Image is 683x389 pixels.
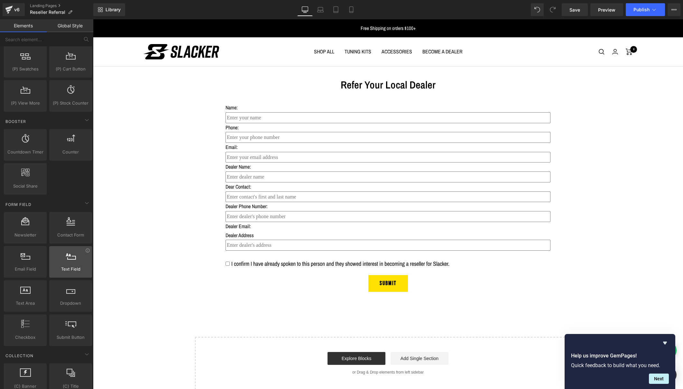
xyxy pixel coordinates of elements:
[30,10,65,15] span: Reseller Referral
[275,256,315,273] button: Submit
[133,143,457,152] p: Dealer Name:
[133,152,457,163] input: Enter dealer name
[133,113,457,124] input: Enter your phone number
[133,220,457,231] input: Enter dealer's address
[297,3,313,16] a: Desktop
[5,118,27,125] span: Booster
[106,7,121,13] span: Library
[13,5,21,14] div: v6
[51,66,90,72] span: (P) Cart Button
[6,183,45,190] span: Social Share
[51,232,90,238] span: Contact Form
[329,28,369,37] a: BECOME A DEALER
[598,6,615,13] span: Preview
[533,29,540,36] a: Cart
[93,3,125,16] a: New Library
[112,351,478,355] p: or Drag & Drop elements from left sidebar
[30,3,93,8] a: Landing Pages
[137,240,356,248] span: I confirm I have already spoken to this person and they showed interest in becoming a reseller fo...
[133,183,457,192] p: Dealer Phone Number:
[546,3,559,16] button: Redo
[344,3,359,16] a: Mobile
[133,212,457,221] p: Dealer Address
[252,28,278,37] a: TUNING KITS
[216,5,375,13] p: Free Shipping on orders $100+
[133,104,457,113] p: Phone:
[328,3,344,16] a: Tablet
[5,201,32,208] span: Form Field
[133,242,137,246] input: I confirm I have already spoken to this person and they showed interest in becoming a reseller fo...
[633,7,650,12] span: Publish
[590,3,623,16] a: Preview
[626,3,665,16] button: Publish
[107,57,483,74] h1: Refer Your Local Dealer
[531,3,544,16] button: Undo
[51,100,90,107] span: (P) Stock Counter
[298,333,355,346] a: Add Single Section
[649,374,669,384] button: Next question
[6,66,45,72] span: (P) Swatches
[51,300,90,307] span: Dropdown
[6,100,45,107] span: (P) View More
[133,84,457,93] p: Name:
[85,248,90,253] div: View Information
[6,266,45,273] span: Email Field
[537,27,544,33] cart-count: 0
[133,124,457,133] p: Email:
[6,300,45,307] span: Text Area
[661,339,669,347] button: Hide survey
[235,333,292,346] a: Explore Blocks
[313,3,328,16] a: Laptop
[3,3,25,16] a: v6
[133,172,457,183] input: Enter contact's first and last name
[668,3,680,16] button: More
[133,192,457,203] input: Enter dealer's phone number
[519,30,525,35] a: Login
[221,28,241,37] a: SHOP ALL
[51,266,90,273] span: Text Field
[6,232,45,238] span: Newsletter
[289,28,319,37] a: ACCESSORIES
[133,93,457,104] input: Enter your name
[6,149,45,155] span: Countdown Timer
[133,163,457,172] p: Dear Contact:
[506,30,512,35] a: Search
[133,203,457,212] p: Dealer Email:
[6,334,45,341] span: Checkbox
[51,149,90,155] span: Counter
[133,133,457,144] input: Enter your email address
[5,353,34,359] span: Collection
[571,362,669,368] p: Quick feedback to build what you need.
[47,19,93,32] a: Global Style
[569,6,580,13] span: Save
[571,339,669,384] div: Help us improve GemPages!
[571,352,669,360] h2: Help us improve GemPages!
[51,334,90,341] span: Submit Button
